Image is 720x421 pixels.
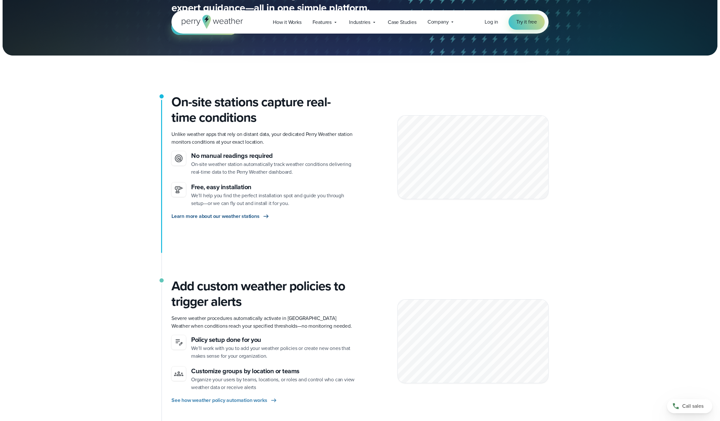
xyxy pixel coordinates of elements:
[516,18,537,26] span: Try it free
[171,278,355,309] h3: Add custom weather policies to trigger alerts
[191,151,355,160] h3: No manual readings required
[313,18,332,26] span: Features
[191,192,355,207] p: We’ll help you find the perfect installation spot and guide you through setup—or we can fly out a...
[349,18,370,26] span: Industries
[171,130,355,146] p: Unlike weather apps that rely on distant data, your dedicated Perry Weather station monitors cond...
[191,344,355,360] p: We’ll work with you to add your weather policies or create new ones that makes sense for your org...
[191,335,355,344] h4: Policy setup done for you
[667,399,712,413] a: Call sales
[682,402,704,410] span: Call sales
[382,15,422,29] a: Case Studies
[171,396,267,404] span: See how weather policy automation works
[427,18,449,26] span: Company
[509,14,545,30] a: Try it free
[191,182,355,192] h3: Free, easy installation
[191,366,355,376] h4: Customize groups by location or teams
[191,376,355,391] p: Organize your users by teams, locations, or roles and control who can view weather data or receiv...
[171,94,355,125] h2: On-site stations capture real-time conditions
[171,314,355,330] p: Severe weather procedures automatically activate in [GEOGRAPHIC_DATA] Weather when conditions rea...
[388,18,417,26] span: Case Studies
[191,160,355,176] p: On-site weather station automatically track weather conditions delivering real-time data to the P...
[267,15,307,29] a: How it Works
[171,212,260,220] span: Learn more about our weather stations
[273,18,302,26] span: How it Works
[485,18,498,26] a: Log in
[171,396,278,404] a: See how weather policy automation works
[171,212,270,220] a: Learn more about our weather stations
